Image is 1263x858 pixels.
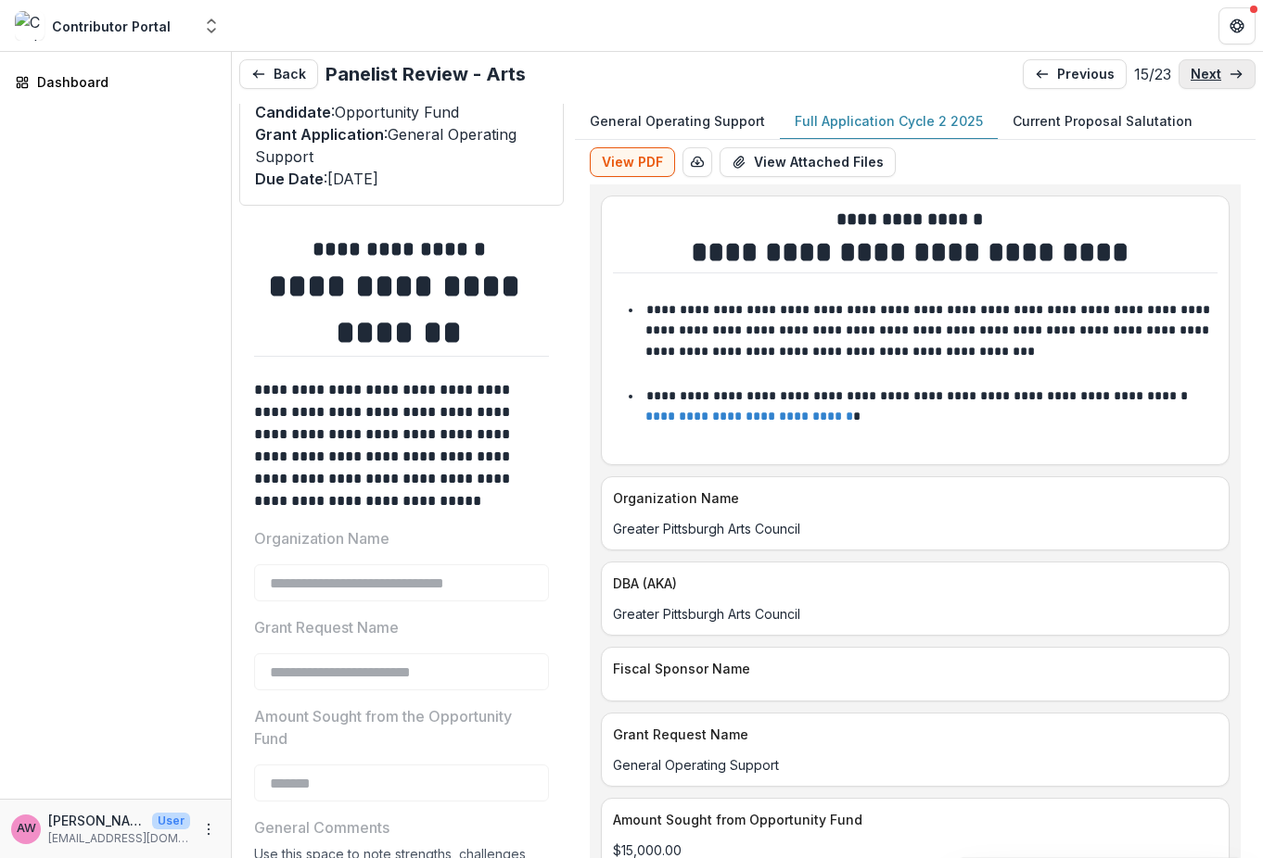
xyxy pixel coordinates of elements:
p: Organization Name [254,527,389,549]
p: General Operating Support [613,755,1218,775]
button: View Attached Files [720,147,896,177]
p: Grant Request Name [254,616,399,638]
h2: Panelist Review - Arts [325,63,526,85]
p: General Operating Support [590,111,765,131]
button: View PDF [590,147,675,177]
p: Full Application Cycle 2 2025 [795,111,983,131]
p: Organization Name [613,488,1210,508]
a: Dashboard [7,67,223,97]
a: next [1179,59,1256,89]
span: Grant Application [255,125,384,144]
p: : [DATE] [255,168,548,190]
button: More [198,818,220,840]
p: 15 / 23 [1134,63,1171,85]
p: [PERSON_NAME] [48,811,145,830]
p: User [152,813,190,829]
p: Greater Pittsburgh Arts Council [613,604,1218,624]
p: Amount Sought from Opportunity Fund [613,810,1210,829]
p: General Comments [254,816,389,839]
div: Contributor Portal [52,17,171,36]
p: Fiscal Sponsor Name [613,659,1210,678]
span: Due Date [255,170,324,188]
p: Greater Pittsburgh Arts Council [613,519,1218,538]
button: Open entity switcher [198,7,224,44]
button: Back [239,59,318,89]
button: Get Help [1218,7,1256,44]
p: : Opportunity Fund [255,101,548,123]
p: next [1191,67,1221,82]
p: Current Proposal Salutation [1013,111,1193,131]
a: previous [1023,59,1127,89]
p: Grant Request Name [613,725,1210,744]
p: [EMAIL_ADDRESS][DOMAIN_NAME] [48,830,190,847]
div: alisha wormsley [17,823,36,835]
img: Contributor Portal [15,11,45,41]
p: : General Operating Support [255,123,548,168]
span: Candidate [255,103,331,121]
p: previous [1057,67,1115,82]
div: Dashboard [37,72,209,92]
p: Amount Sought from the Opportunity Fund [254,705,538,750]
p: DBA (AKA) [613,574,1210,593]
